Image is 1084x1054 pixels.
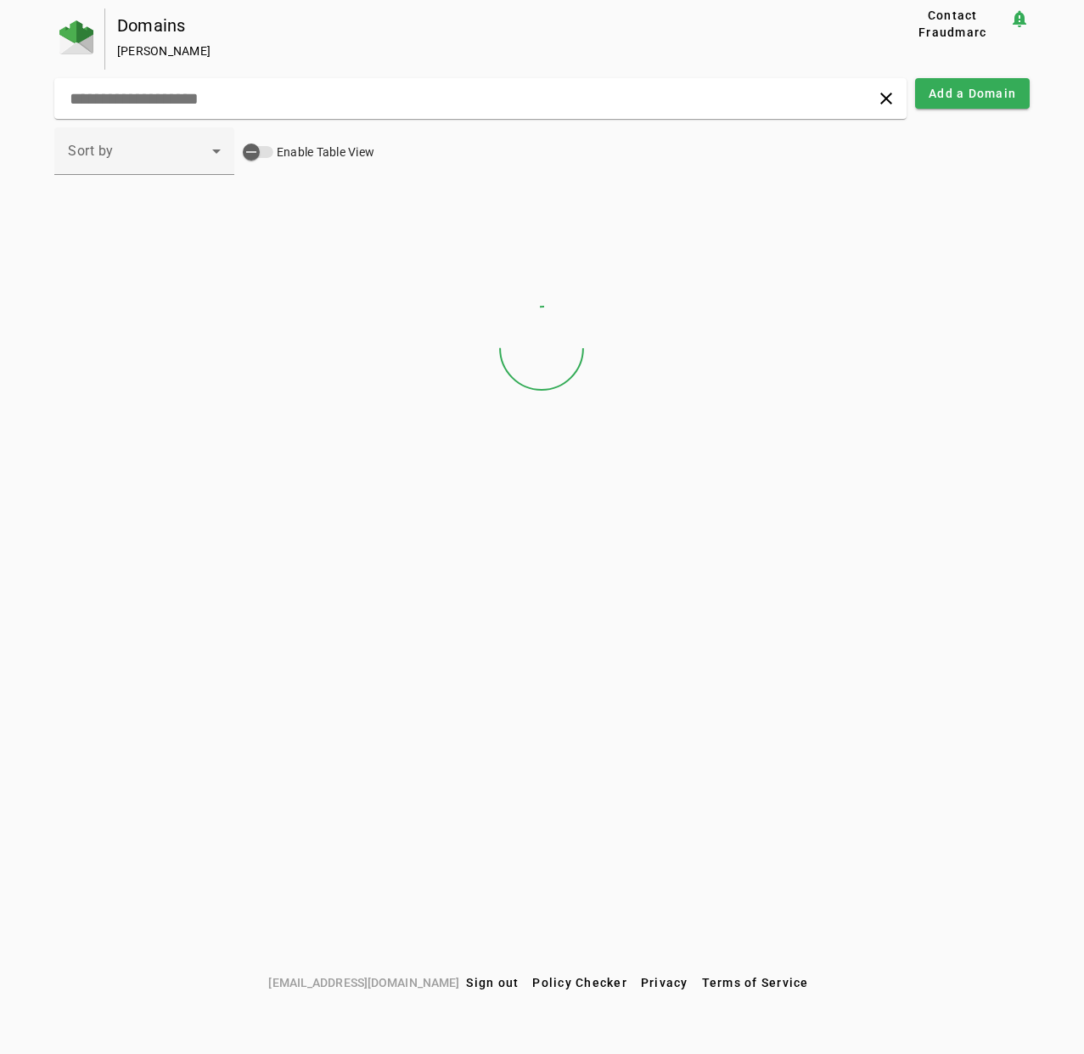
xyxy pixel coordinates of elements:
[268,973,459,992] span: [EMAIL_ADDRESS][DOMAIN_NAME]
[459,967,525,998] button: Sign out
[532,976,627,989] span: Policy Checker
[525,967,634,998] button: Policy Checker
[634,967,695,998] button: Privacy
[59,20,93,54] img: Fraudmarc Logo
[702,976,809,989] span: Terms of Service
[915,78,1030,109] button: Add a Domain
[1009,8,1030,29] mat-icon: notification_important
[273,144,374,161] label: Enable Table View
[695,967,816,998] button: Terms of Service
[54,8,1030,70] app-page-header: Domains
[117,17,842,34] div: Domains
[929,85,1016,102] span: Add a Domain
[68,143,114,159] span: Sort by
[466,976,519,989] span: Sign out
[902,7,1003,41] span: Contact Fraudmarc
[641,976,688,989] span: Privacy
[896,8,1009,39] button: Contact Fraudmarc
[117,42,842,59] div: [PERSON_NAME]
